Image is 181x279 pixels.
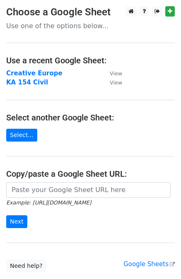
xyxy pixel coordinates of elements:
[6,200,91,206] small: Example: [URL][DOMAIN_NAME]
[6,79,48,86] a: KA 154 Civil
[6,215,27,228] input: Next
[6,55,175,65] h4: Use a recent Google Sheet:
[110,70,122,77] small: View
[6,70,63,77] a: Creative Europe
[6,129,37,142] a: Select...
[6,22,175,30] p: Use one of the options below...
[101,70,122,77] a: View
[6,169,175,179] h4: Copy/paste a Google Sheet URL:
[6,6,175,18] h3: Choose a Google Sheet
[110,79,122,86] small: View
[123,260,175,268] a: Google Sheets
[6,182,171,198] input: Paste your Google Sheet URL here
[6,260,46,272] a: Need help?
[6,113,175,123] h4: Select another Google Sheet:
[101,79,122,86] a: View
